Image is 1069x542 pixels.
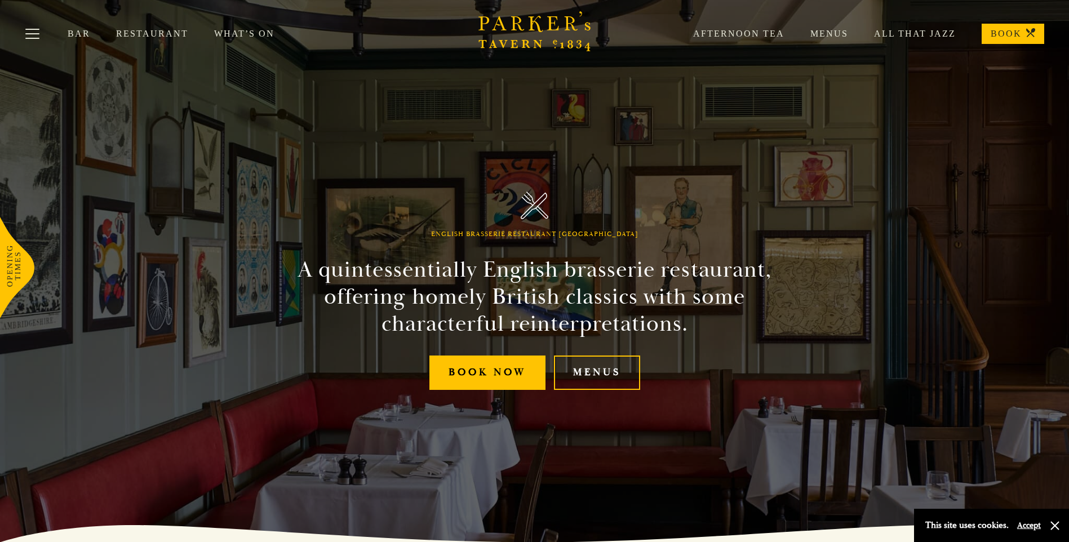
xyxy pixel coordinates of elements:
a: Book Now [429,356,545,390]
h1: English Brasserie Restaurant [GEOGRAPHIC_DATA] [431,230,638,238]
img: Parker's Tavern Brasserie Cambridge [521,192,548,219]
a: Menus [554,356,640,390]
button: Accept [1017,520,1041,531]
h2: A quintessentially English brasserie restaurant, offering homely British classics with some chara... [278,256,792,337]
button: Close and accept [1049,520,1061,531]
p: This site uses cookies. [925,517,1009,534]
